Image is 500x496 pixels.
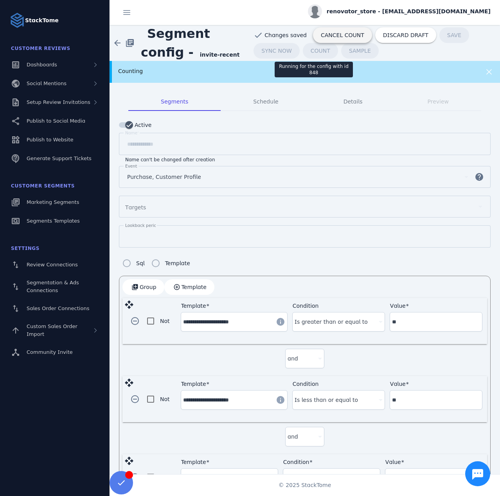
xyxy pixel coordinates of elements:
span: DISCARD DRAFT [383,32,428,38]
mat-label: Condition [293,381,319,387]
a: Generate Support Tickets [5,150,105,167]
img: profile.jpg [308,4,322,18]
mat-label: Condition [283,459,309,465]
span: Purchase, Customer Profile [127,172,201,182]
a: Community Invite [5,344,105,361]
mat-icon: check [254,30,263,40]
mat-icon: help [470,172,489,182]
mat-label: Value [390,381,406,387]
label: Sql [135,259,145,268]
label: Not [158,316,170,326]
mat-label: Value [390,303,406,309]
span: Generate Support Tickets [27,155,92,161]
span: Sales Order Connections [27,305,89,311]
span: Customer Reviews [11,46,70,51]
mat-label: Condition [293,303,319,309]
a: Sales Order Connections [5,300,105,317]
span: and [288,432,298,441]
span: Dashboards [27,62,57,68]
button: Template [164,279,214,295]
span: Template [182,284,207,290]
span: and [288,354,298,363]
span: Details [344,99,363,104]
span: Settings [11,246,40,251]
a: Review Connections [5,256,105,273]
a: Publish to Social Media [5,112,105,130]
span: Setup Review Invitations [27,99,90,105]
span: © 2025 StackTome [279,481,331,489]
span: Is greater than or equal to [295,317,368,327]
span: Is less than or equal to [295,395,358,405]
button: Group [122,279,164,295]
label: Not [158,394,170,404]
span: Customer Segments [11,183,75,189]
mat-hint: Name can't be changed after creation [125,155,215,163]
a: Segmentation & Ads Connections [5,275,105,298]
span: Community Invite [27,349,73,355]
span: Schedule [253,99,278,104]
mat-label: Name [125,130,137,135]
input: Template [183,395,271,405]
input: Template [183,317,271,327]
button: renovator_store - [EMAIL_ADDRESS][DOMAIN_NAME] [308,4,491,18]
span: CANCEL COUNT [321,32,364,38]
mat-radio-group: Segment config type [119,255,190,271]
span: Social Mentions [27,80,67,86]
mat-label: Template [181,459,206,465]
span: Marketing Segments [27,199,79,205]
span: Segments Templates [27,218,80,224]
span: Group [140,284,156,290]
span: Publish to Social Media [27,118,85,124]
span: Changes saved [264,31,307,39]
span: Custom Sales Order Import [27,323,77,337]
span: Review Connections [27,262,78,268]
button: CANCEL COUNT [313,27,372,43]
span: Segmentation & Ads Connections [27,280,79,293]
label: Not [158,473,170,482]
div: Counting [118,67,456,75]
span: Contains [285,473,309,483]
mat-label: Template [181,303,206,309]
label: Active [133,120,151,130]
a: Segments Templates [5,212,105,230]
mat-label: Template [181,381,206,387]
mat-form-field: Segment targets [119,196,491,225]
mat-form-field: Segment events [119,166,491,196]
div: Running for the config with id 848 [275,62,353,77]
mat-icon: library_books [125,38,135,48]
span: Segments [161,99,188,104]
span: Segment config - [141,20,210,66]
span: Publish to Website [27,137,73,143]
mat-icon: info [276,395,285,405]
img: Logo image [9,12,25,28]
button: DISCARD DRAFT [375,27,436,43]
strong: StackTome [25,16,59,25]
mat-label: Events [125,164,139,168]
mat-label: Targets [125,204,146,211]
input: Template [183,473,276,483]
strong: invite-recent [200,52,240,58]
span: renovator_store - [EMAIL_ADDRESS][DOMAIN_NAME] [327,7,491,16]
mat-form-field: Segment name [119,133,491,163]
mat-icon: info [276,317,285,327]
a: Marketing Segments [5,194,105,211]
mat-label: Lookback period [125,223,159,228]
mat-label: Value [385,459,401,465]
a: Publish to Website [5,131,105,148]
label: Template [164,259,190,268]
